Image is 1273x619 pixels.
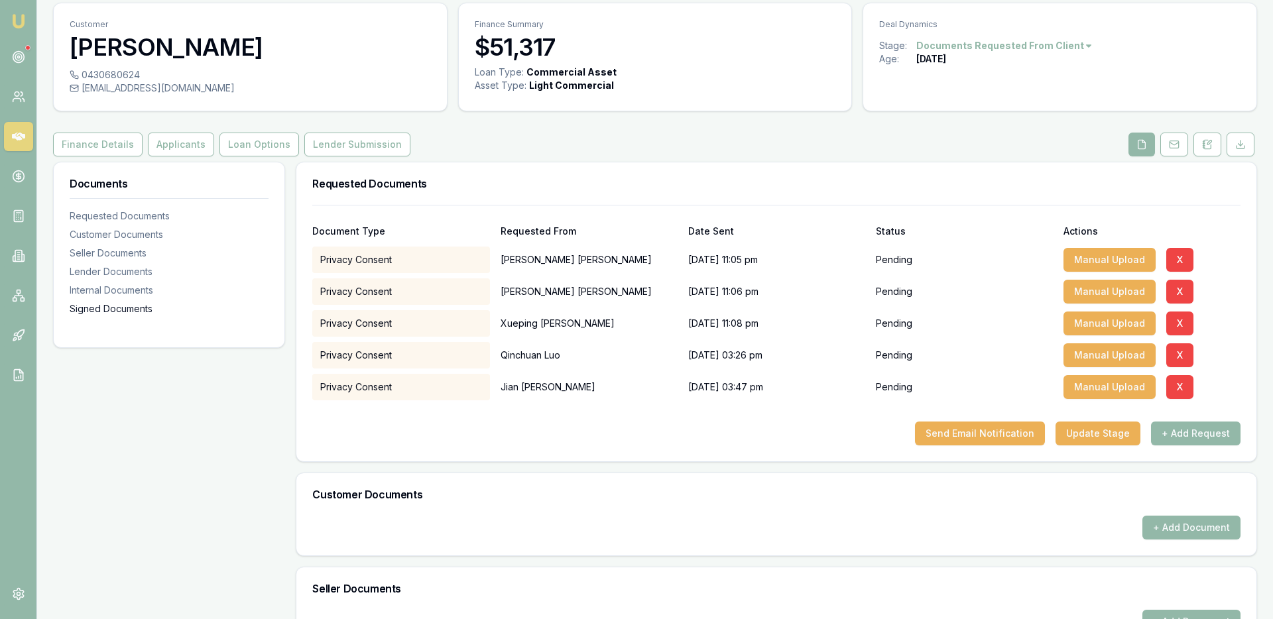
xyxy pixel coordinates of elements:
[145,133,217,156] a: Applicants
[916,52,946,66] div: [DATE]
[501,310,678,337] p: Xueping [PERSON_NAME]
[688,247,865,273] div: [DATE] 11:05 pm
[70,82,431,95] div: [EMAIL_ADDRESS][DOMAIN_NAME]
[501,374,678,400] p: Jian [PERSON_NAME]
[879,39,916,52] div: Stage:
[475,79,526,92] div: Asset Type :
[475,66,524,79] div: Loan Type:
[312,227,489,236] div: Document Type
[501,342,678,368] p: Qinchuan Luo
[217,133,302,156] a: Loan Options
[312,583,1241,594] h3: Seller Documents
[876,253,912,266] p: Pending
[501,227,678,236] div: Requested From
[1063,375,1156,399] button: Manual Upload
[1166,248,1193,272] button: X
[70,209,269,223] div: Requested Documents
[876,380,912,394] p: Pending
[70,178,269,189] h3: Documents
[148,133,214,156] button: Applicants
[1166,343,1193,367] button: X
[312,247,489,273] div: Privacy Consent
[312,342,489,368] div: Privacy Consent
[70,302,269,315] div: Signed Documents
[688,278,865,305] div: [DATE] 11:06 pm
[70,247,269,260] div: Seller Documents
[312,489,1241,500] h3: Customer Documents
[876,227,1053,236] div: Status
[688,310,865,337] div: [DATE] 11:08 pm
[688,374,865,400] div: [DATE] 03:47 pm
[53,133,143,156] button: Finance Details
[70,284,269,297] div: Internal Documents
[501,278,678,305] p: [PERSON_NAME] [PERSON_NAME]
[879,19,1241,30] p: Deal Dynamics
[1151,422,1241,445] button: + Add Request
[219,133,299,156] button: Loan Options
[1063,280,1156,304] button: Manual Upload
[876,317,912,330] p: Pending
[501,247,678,273] p: [PERSON_NAME] [PERSON_NAME]
[70,19,431,30] p: Customer
[70,265,269,278] div: Lender Documents
[1056,422,1140,445] button: Update Stage
[916,39,1093,52] button: Documents Requested From Client
[312,374,489,400] div: Privacy Consent
[11,13,27,29] img: emu-icon-u.png
[876,349,912,362] p: Pending
[1142,516,1241,539] button: + Add Document
[312,310,489,337] div: Privacy Consent
[70,228,269,241] div: Customer Documents
[529,79,614,92] div: Light Commercial
[302,133,413,156] a: Lender Submission
[1063,248,1156,272] button: Manual Upload
[475,34,836,60] h3: $51,317
[1063,311,1156,335] button: Manual Upload
[876,285,912,298] p: Pending
[1166,375,1193,399] button: X
[879,52,916,66] div: Age:
[70,68,431,82] div: 0430680624
[1166,311,1193,335] button: X
[688,227,865,236] div: Date Sent
[915,422,1045,445] button: Send Email Notification
[53,133,145,156] a: Finance Details
[1063,227,1241,236] div: Actions
[1063,343,1156,367] button: Manual Upload
[304,133,410,156] button: Lender Submission
[312,278,489,305] div: Privacy Consent
[70,34,431,60] h3: [PERSON_NAME]
[526,66,617,79] div: Commercial Asset
[1166,280,1193,304] button: X
[475,19,836,30] p: Finance Summary
[312,178,1241,189] h3: Requested Documents
[688,342,865,368] div: [DATE] 03:26 pm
